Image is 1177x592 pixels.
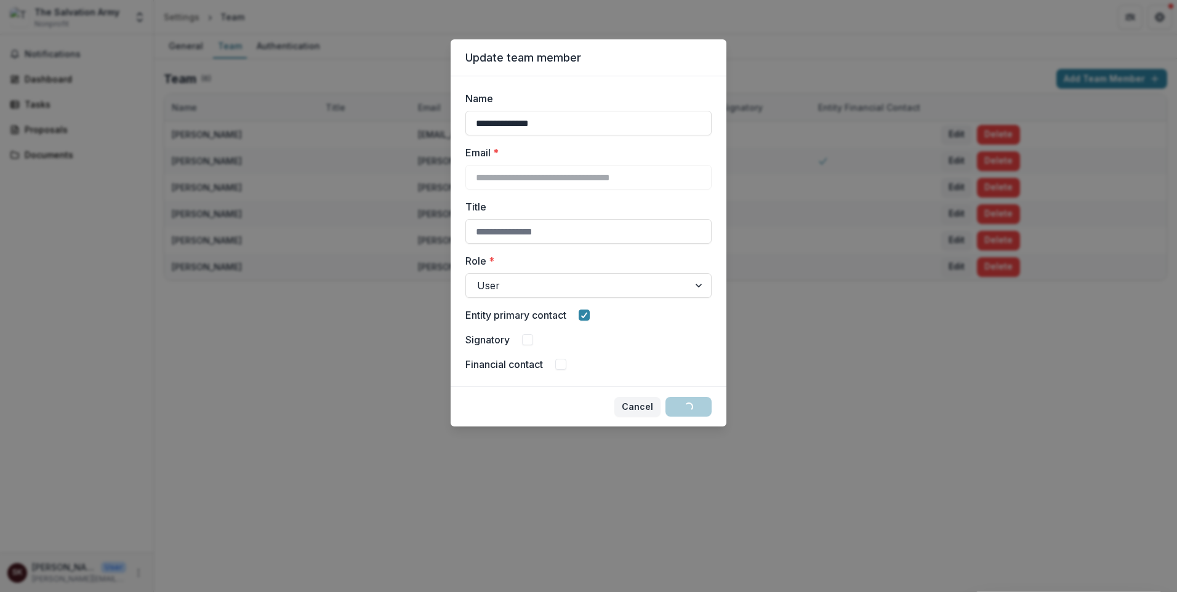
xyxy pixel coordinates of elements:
[614,397,661,417] button: Cancel
[465,357,543,372] label: Financial contact
[465,145,704,160] label: Email
[465,254,704,268] label: Role
[465,199,704,214] label: Title
[451,39,726,76] header: Update team member
[465,91,704,106] label: Name
[465,332,510,347] label: Signatory
[465,308,566,322] label: Entity primary contact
